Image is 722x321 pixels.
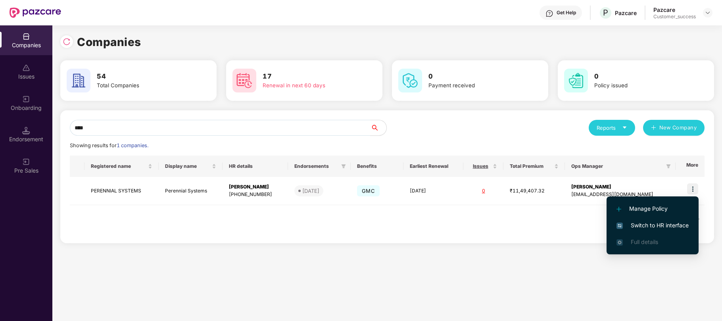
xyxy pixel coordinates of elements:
[370,120,387,136] button: search
[91,163,146,169] span: Registered name
[428,71,522,82] h3: 0
[428,81,522,90] div: Payment received
[666,164,671,169] span: filter
[616,204,689,213] span: Manage Policy
[22,64,30,72] img: svg+xml;base64,PHN2ZyBpZD0iSXNzdWVzX2Rpc2FibGVkIiB4bWxucz0iaHR0cDovL3d3dy53My5vcmcvMjAwMC9zdmciIH...
[653,6,696,13] div: Pazcare
[643,120,705,136] button: plusNew Company
[403,156,463,177] th: Earliest Renewal
[223,156,288,177] th: HR details
[676,156,705,177] th: More
[70,142,148,148] span: Showing results for
[159,177,223,205] td: Perennial Systems
[651,125,656,131] span: plus
[398,69,422,92] img: svg+xml;base64,PHN2ZyB4bWxucz0iaHR0cDovL3d3dy53My5vcmcvMjAwMC9zdmciIHdpZHRoPSI2MCIgaGVpZ2h0PSI2MC...
[10,8,61,18] img: New Pazcare Logo
[22,95,30,103] img: svg+xml;base64,PHN2ZyB3aWR0aD0iMjAiIGhlaWdodD0iMjAiIHZpZXdCb3g9IjAgMCAyMCAyMCIgZmlsbD0ibm9uZSIgeG...
[659,124,697,132] span: New Company
[470,163,491,169] span: Issues
[77,33,141,51] h1: Companies
[631,238,658,245] span: Full details
[545,10,553,17] img: svg+xml;base64,PHN2ZyBpZD0iSGVscC0zMngzMiIgeG1sbnM9Imh0dHA6Ly93d3cudzMub3JnLzIwMDAvc3ZnIiB3aWR0aD...
[370,125,386,131] span: search
[67,69,90,92] img: svg+xml;base64,PHN2ZyB4bWxucz0iaHR0cDovL3d3dy53My5vcmcvMjAwMC9zdmciIHdpZHRoPSI2MCIgaGVpZ2h0PSI2MC...
[22,127,30,135] img: svg+xml;base64,PHN2ZyB3aWR0aD0iMTQuNSIgaGVpZ2h0PSIxNC41IiB2aWV3Qm94PSIwIDAgMTYgMTYiIGZpbGw9Im5vbm...
[503,156,565,177] th: Total Premium
[294,163,338,169] span: Endorsements
[616,239,623,246] img: svg+xml;base64,PHN2ZyB4bWxucz0iaHR0cDovL3d3dy53My5vcmcvMjAwMC9zdmciIHdpZHRoPSIxNi4zNjMiIGhlaWdodD...
[22,33,30,40] img: svg+xml;base64,PHN2ZyBpZD0iQ29tcGFuaWVzIiB4bWxucz0iaHR0cDovL3d3dy53My5vcmcvMjAwMC9zdmciIHdpZHRoPS...
[687,183,698,194] img: icon
[351,156,403,177] th: Benefits
[232,69,256,92] img: svg+xml;base64,PHN2ZyB4bWxucz0iaHR0cDovL3d3dy53My5vcmcvMjAwMC9zdmciIHdpZHRoPSI2MCIgaGVpZ2h0PSI2MC...
[616,207,621,211] img: svg+xml;base64,PHN2ZyB4bWxucz0iaHR0cDovL3d3dy53My5vcmcvMjAwMC9zdmciIHdpZHRoPSIxMi4yMDEiIGhlaWdodD...
[229,191,282,198] div: [PHONE_NUMBER]
[571,163,663,169] span: Ops Manager
[22,158,30,166] img: svg+xml;base64,PHN2ZyB3aWR0aD0iMjAiIGhlaWdodD0iMjAiIHZpZXdCb3g9IjAgMCAyMCAyMCIgZmlsbD0ibm9uZSIgeG...
[340,161,348,171] span: filter
[463,156,503,177] th: Issues
[603,8,608,17] span: P
[84,177,158,205] td: PERENNIAL SYSTEMS
[705,10,711,16] img: svg+xml;base64,PHN2ZyBpZD0iRHJvcGRvd24tMzJ4MzIiIHhtbG5zPSJodHRwOi8vd3d3LnczLm9yZy8yMDAwL3N2ZyIgd2...
[470,187,497,195] div: 0
[63,38,71,46] img: svg+xml;base64,PHN2ZyBpZD0iUmVsb2FkLTMyeDMyIiB4bWxucz0iaHR0cDovL3d3dy53My5vcmcvMjAwMC9zdmciIHdpZH...
[159,156,223,177] th: Display name
[571,183,670,191] div: [PERSON_NAME]
[229,183,282,191] div: [PERSON_NAME]
[263,71,356,82] h3: 17
[622,125,627,130] span: caret-down
[302,187,319,195] div: [DATE]
[653,13,696,20] div: Customer_success
[84,156,158,177] th: Registered name
[510,187,559,195] div: ₹11,49,407.32
[263,81,356,90] div: Renewal in next 60 days
[594,81,688,90] div: Policy issued
[117,142,148,148] span: 1 companies.
[357,185,380,196] span: GMC
[616,221,689,230] span: Switch to HR interface
[97,81,190,90] div: Total Companies
[97,71,190,82] h3: 54
[165,163,211,169] span: Display name
[615,9,637,17] div: Pazcare
[616,223,623,229] img: svg+xml;base64,PHN2ZyB4bWxucz0iaHR0cDovL3d3dy53My5vcmcvMjAwMC9zdmciIHdpZHRoPSIxNiIgaGVpZ2h0PSIxNi...
[664,161,672,171] span: filter
[341,164,346,169] span: filter
[597,124,627,132] div: Reports
[564,69,588,92] img: svg+xml;base64,PHN2ZyB4bWxucz0iaHR0cDovL3d3dy53My5vcmcvMjAwMC9zdmciIHdpZHRoPSI2MCIgaGVpZ2h0PSI2MC...
[571,191,670,198] div: [EMAIL_ADDRESS][DOMAIN_NAME]
[403,177,463,205] td: [DATE]
[557,10,576,16] div: Get Help
[510,163,553,169] span: Total Premium
[594,71,688,82] h3: 0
